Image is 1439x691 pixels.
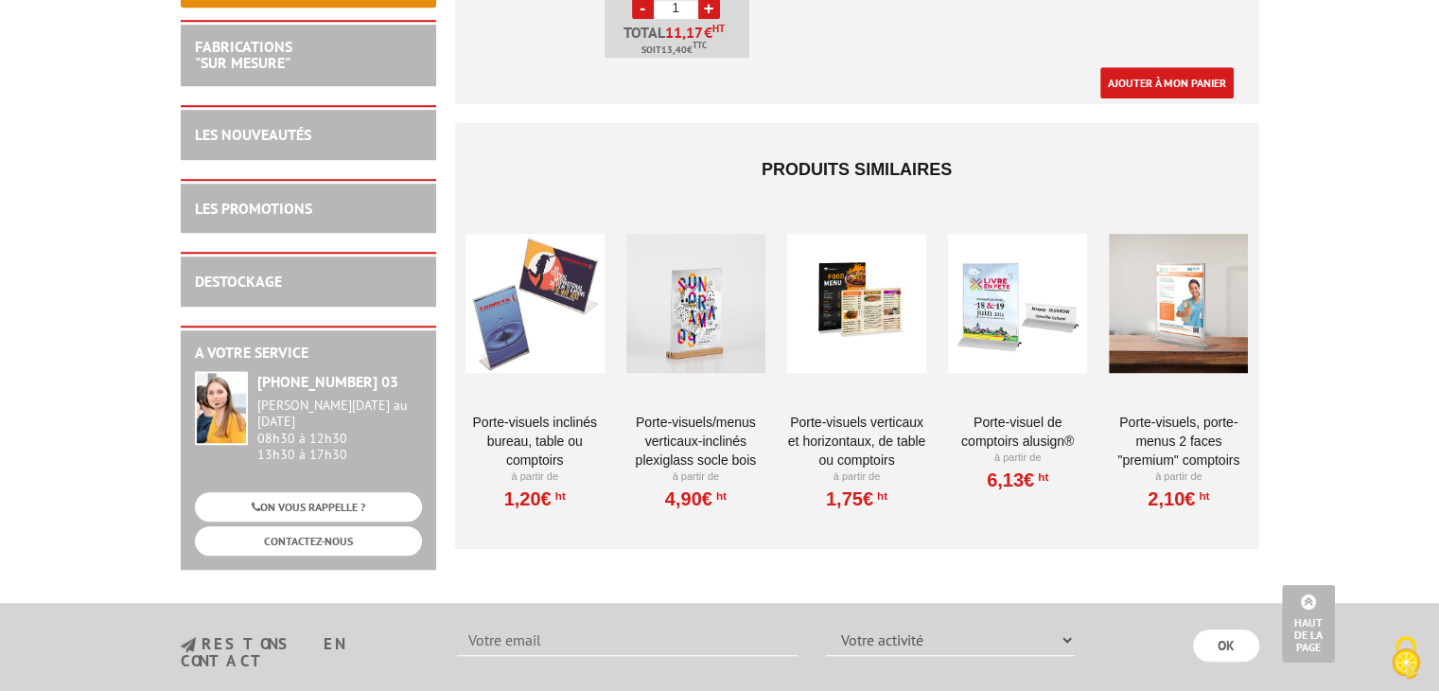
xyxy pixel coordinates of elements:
[787,413,926,470] a: Porte-visuels verticaux et horizontaux, de table ou comptoirs
[661,43,687,58] span: 13,40
[1109,470,1248,485] p: À partir de
[826,493,887,505] a: 1,75€HT
[195,272,282,291] a: DESTOCKAGE
[1195,489,1209,503] sup: HT
[1109,413,1248,470] a: Porte-visuels, Porte-menus 2 faces "Premium" comptoirs
[195,125,311,144] a: LES NOUVEAUTÉS
[762,160,952,179] span: Produits similaires
[465,413,605,470] a: Porte-visuels inclinés bureau, table ou comptoirs
[465,470,605,485] p: À partir de
[195,37,292,73] a: FABRICATIONS"Sur Mesure"
[504,493,566,505] a: 1,20€HT
[1148,493,1209,505] a: 2,10€HT
[626,413,765,470] a: Porte-Visuels/Menus verticaux-inclinés plexiglass socle bois
[181,637,196,653] img: newsletter.jpg
[1193,629,1259,662] input: OK
[641,43,707,58] span: Soit €
[457,624,798,656] input: Votre email
[712,489,727,503] sup: HT
[181,636,430,669] h3: restons en contact
[665,25,704,40] span: 11,17
[195,371,248,445] img: widget-service.jpg
[987,474,1048,486] a: 6,13€HT
[609,25,749,58] p: Total
[665,493,727,505] a: 4,90€HT
[195,345,422,362] h2: A votre service
[257,398,422,430] div: [PERSON_NAME][DATE] au [DATE]
[195,492,422,522] a: ON VOUS RAPPELLE ?
[1373,627,1439,691] button: Cookies (fenêtre modale)
[1034,470,1048,484] sup: HT
[257,398,422,463] div: 08h30 à 12h30 13h30 à 17h30
[195,199,312,218] a: LES PROMOTIONS
[712,22,725,35] sup: HT
[873,489,887,503] sup: HT
[552,489,566,503] sup: HT
[1382,634,1430,682] img: Cookies (fenêtre modale)
[948,451,1087,466] p: À partir de
[195,526,422,556] a: CONTACTEZ-NOUS
[787,470,926,485] p: À partir de
[1100,67,1234,98] a: Ajouter à mon panier
[626,470,765,485] p: À partir de
[693,40,707,50] sup: TTC
[948,413,1087,451] a: Porte-visuel de comptoirs AluSign®
[1282,585,1335,663] a: Haut de la page
[704,25,712,40] span: €
[257,372,398,391] strong: [PHONE_NUMBER] 03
